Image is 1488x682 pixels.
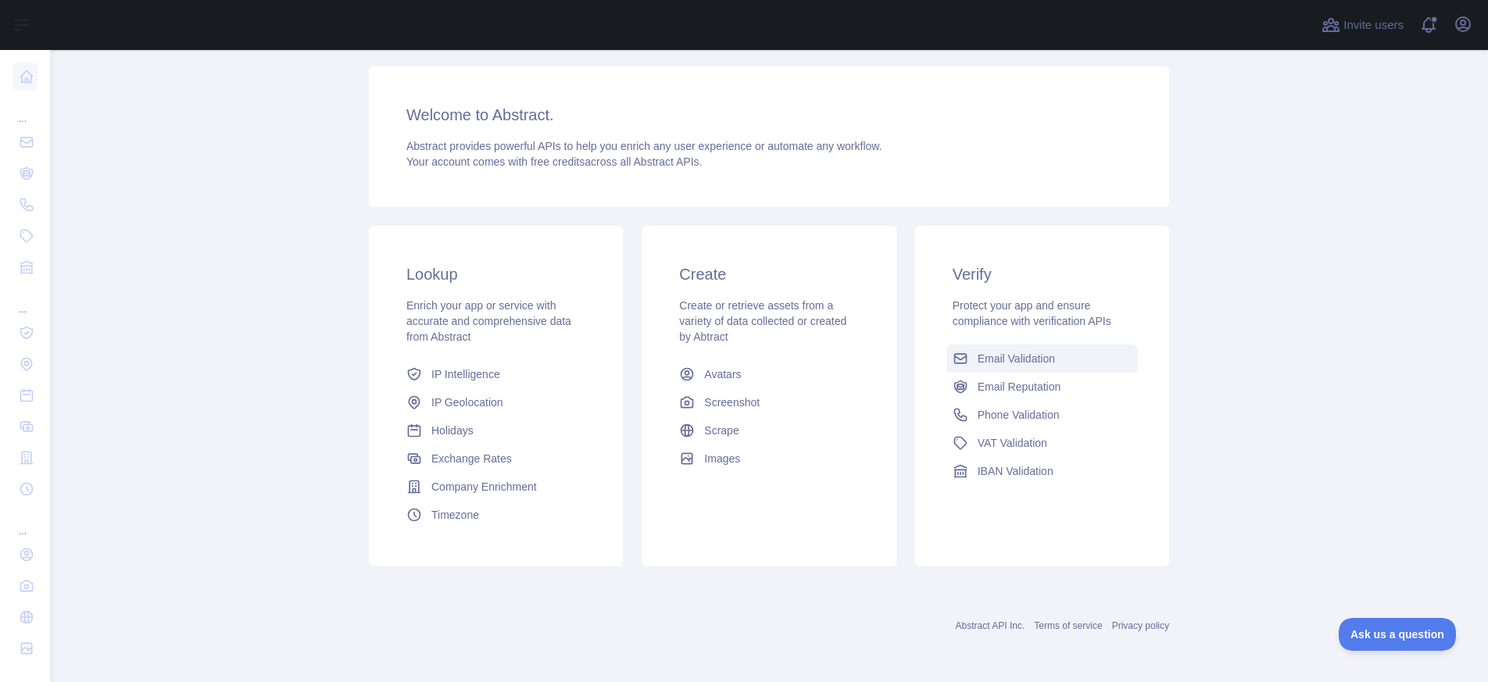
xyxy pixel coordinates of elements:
[978,435,1047,451] span: VAT Validation
[953,299,1111,327] span: Protect your app and ensure compliance with verification APIs
[946,345,1138,373] a: Email Validation
[953,263,1132,285] h3: Verify
[704,395,760,410] span: Screenshot
[704,423,739,438] span: Scrape
[431,366,500,382] span: IP Intelligence
[431,451,512,466] span: Exchange Rates
[400,360,592,388] a: IP Intelligence
[531,155,585,168] span: free credits
[946,401,1138,429] a: Phone Validation
[978,407,1060,423] span: Phone Validation
[704,451,740,466] span: Images
[406,104,1132,126] h3: Welcome to Abstract.
[679,299,846,343] span: Create or retrieve assets from a variety of data collected or created by Abtract
[1318,12,1407,37] button: Invite users
[431,395,503,410] span: IP Geolocation
[956,620,1025,631] a: Abstract API Inc.
[946,457,1138,485] a: IBAN Validation
[1112,620,1169,631] a: Privacy policy
[400,388,592,416] a: IP Geolocation
[431,507,479,523] span: Timezone
[704,366,741,382] span: Avatars
[406,263,585,285] h3: Lookup
[673,416,864,445] a: Scrape
[673,360,864,388] a: Avatars
[978,351,1055,366] span: Email Validation
[400,445,592,473] a: Exchange Rates
[1343,16,1404,34] span: Invite users
[673,445,864,473] a: Images
[406,299,571,343] span: Enrich your app or service with accurate and comprehensive data from Abstract
[673,388,864,416] a: Screenshot
[946,429,1138,457] a: VAT Validation
[978,463,1053,479] span: IBAN Validation
[679,263,858,285] h3: Create
[13,94,38,125] div: ...
[400,416,592,445] a: Holidays
[13,284,38,316] div: ...
[406,140,882,152] span: Abstract provides powerful APIs to help you enrich any user experience or automate any workflow.
[946,373,1138,401] a: Email Reputation
[1339,618,1457,651] iframe: Toggle Customer Support
[431,479,537,495] span: Company Enrichment
[13,506,38,537] div: ...
[400,473,592,501] a: Company Enrichment
[1034,620,1102,631] a: Terms of service
[400,501,592,529] a: Timezone
[431,423,474,438] span: Holidays
[406,155,702,168] span: Your account comes with across all Abstract APIs.
[978,379,1061,395] span: Email Reputation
